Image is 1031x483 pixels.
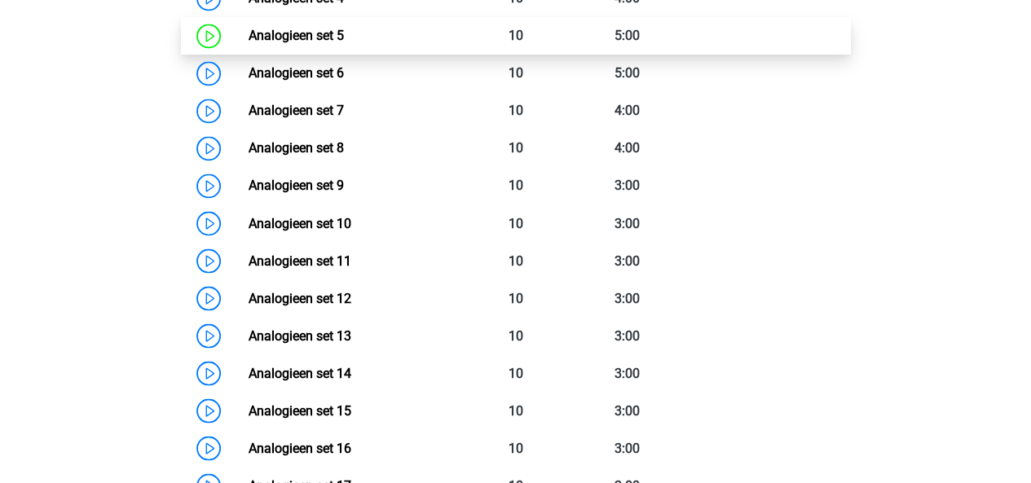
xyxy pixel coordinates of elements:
a: Analogieen set 5 [249,28,344,43]
a: Analogieen set 6 [249,65,344,81]
a: Analogieen set 14 [249,365,351,380]
a: Analogieen set 12 [249,290,351,305]
a: Analogieen set 10 [249,215,351,231]
a: Analogieen set 15 [249,402,351,418]
a: Analogieen set 13 [249,327,351,343]
a: Analogieen set 7 [249,103,344,118]
a: Analogieen set 11 [249,252,351,268]
a: Analogieen set 9 [249,178,344,193]
a: Analogieen set 8 [249,140,344,156]
a: Analogieen set 16 [249,440,351,455]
